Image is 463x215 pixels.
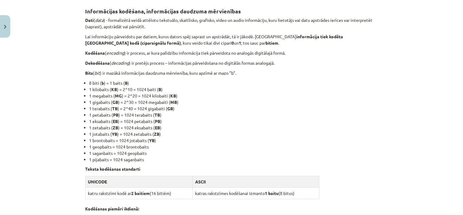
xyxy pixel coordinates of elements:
li: 1 terabaits ( ) = 2^40 = 1024 gigabaiti ( ) [89,105,378,112]
p: ( ) ir pretējs process – informācijas pārveidošana no digitālās formas analogajā. [85,60,378,66]
strong: GB [112,99,118,105]
strong: Bits [85,70,93,76]
td: katru rakstzīmi kodē ar (16 bitiēm) [85,187,193,199]
strong: 0 [232,40,234,46]
li: 8 biti ( ) = 1 baits ( ) [89,80,378,86]
strong: 1 [239,40,241,46]
strong: Dati [85,17,94,23]
td: katras rakstzīmes kodēšanai izmanto (8 bitus) [192,187,319,199]
strong: MB [170,99,177,105]
span: 2 baitiem [131,190,150,196]
img: icon-close-lesson-0947bae3869378f0d4975bcd49f059093ad1ed9edebbc8119c70593378902aed.svg [4,25,6,29]
p: ( ) ir process, ar kura palīdzību informācija tiek pārveidota no analogās digitālajā formā. [85,50,378,56]
strong: YB [149,138,155,143]
strong: KB [170,93,176,98]
em: decoding [111,60,129,66]
strong: YB [112,131,117,137]
p: Lai informāciju pārveidotu par datiem, kurus dators spēj saprast un apstrādāt, tā ir jākodē. [GEO... [85,33,378,46]
li: 1 eksabaits ( ) = 1024 petabaits ( ) [89,118,378,125]
strong: B [125,80,128,86]
strong: ZB [113,125,118,130]
strong: Dekodēšana [85,60,110,66]
strong: b [102,80,104,86]
strong: Kodēšanas piemēri ikdienā: [85,206,139,211]
strong: TB [155,112,160,118]
strong: bitiem [265,40,278,46]
p: ( ) - formalizētā veidā attēlotu tekstuālo, skaitlisko, grafisko, video un audio informāciju, kur... [85,17,378,30]
strong: GB [167,106,173,111]
li: 1 petabaits ( ) = 1024 terabaits ( ) [89,112,378,118]
li: 1 geopbaits = 1024 brontobaits [89,144,378,150]
strong: B [158,87,161,92]
li: 1 brontobaits = 1024 jotabaits ( ) [89,137,378,144]
em: bit [95,70,100,76]
strong: informācija tiek kodēta [GEOGRAPHIC_DATA] kodā (ciparsignālu formā) [85,34,343,46]
p: ( ) ir mazākā informācijas daudzuma mērvienība, kuru apzīmē ar mazo "b". [85,70,378,76]
li: 1 megabaits ( ) = 2^20 = 1024 kilobaiti ( ) [89,93,378,99]
strong: KB [111,87,117,92]
strong: MG [115,93,122,98]
strong: PB [155,118,160,124]
strong: EB [155,125,160,130]
th: UNICODE [85,176,193,187]
strong: Informācijas kodēšana, informācijas daudzuma mērvienības [85,8,241,15]
li: 1 jotabaits ( ) = 1024 zetabaits ( ) [89,131,378,137]
strong: ZB [154,131,159,137]
strong: EB [113,118,118,124]
li: 1 zetabaits ( ) = 1024 eksabaits ( ) [89,125,378,131]
li: 1 gigabaits ( ) = 2^30 = 1024 megabaiti ( ) [89,99,378,105]
strong: TB [112,106,118,111]
li: 1 kilobaits ( ) = 2^10 = 1024 baiti ( ) [89,86,378,93]
strong: Teksta kodēšanas standarti [85,166,140,172]
em: data [95,17,104,23]
li: 1 saganbaits = 1024 geopbaits [89,150,378,156]
li: 1 pijabaits = 1024 saganbaits [89,156,378,163]
em: encoding [106,50,124,56]
strong: PB [113,112,118,118]
th: ASCII [192,176,319,187]
strong: Kodēšana [85,50,105,56]
span: 1 baitu [265,190,278,196]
